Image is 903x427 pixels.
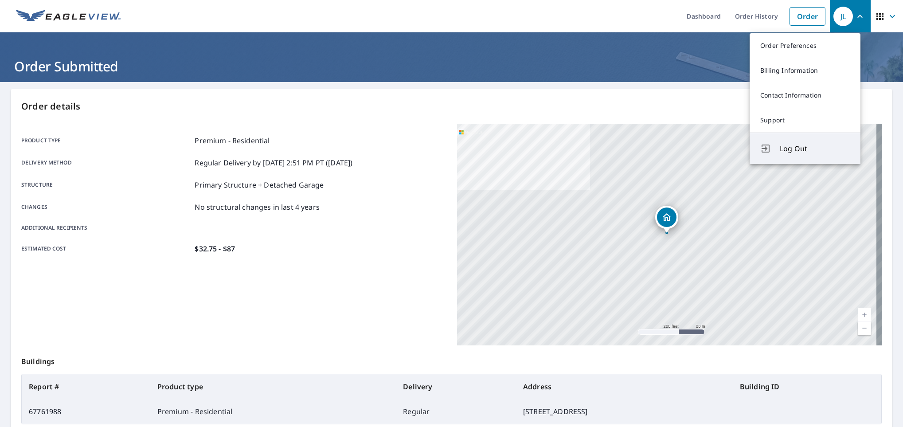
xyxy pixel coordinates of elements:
[858,308,871,321] a: Current Level 17, Zoom In
[21,180,191,190] p: Structure
[21,135,191,146] p: Product type
[516,399,733,424] td: [STREET_ADDRESS]
[750,133,860,164] button: Log Out
[780,143,850,154] span: Log Out
[750,33,860,58] a: Order Preferences
[21,345,882,374] p: Buildings
[22,374,150,399] th: Report #
[655,206,678,233] div: Dropped pin, building 1, Residential property, 648 Orchard St Monroe, OR 97456
[195,180,324,190] p: Primary Structure + Detached Garage
[21,157,191,168] p: Delivery method
[22,399,150,424] td: 67761988
[750,58,860,83] a: Billing Information
[21,224,191,232] p: Additional recipients
[396,399,516,424] td: Regular
[195,135,270,146] p: Premium - Residential
[733,374,881,399] th: Building ID
[516,374,733,399] th: Address
[195,202,320,212] p: No structural changes in last 4 years
[16,10,121,23] img: EV Logo
[790,7,825,26] a: Order
[195,157,352,168] p: Regular Delivery by [DATE] 2:51 PM PT ([DATE])
[21,100,882,113] p: Order details
[858,321,871,335] a: Current Level 17, Zoom Out
[750,83,860,108] a: Contact Information
[150,374,396,399] th: Product type
[21,243,191,254] p: Estimated cost
[21,202,191,212] p: Changes
[750,108,860,133] a: Support
[833,7,853,26] div: JL
[396,374,516,399] th: Delivery
[11,57,892,75] h1: Order Submitted
[150,399,396,424] td: Premium - Residential
[195,243,235,254] p: $32.75 - $87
